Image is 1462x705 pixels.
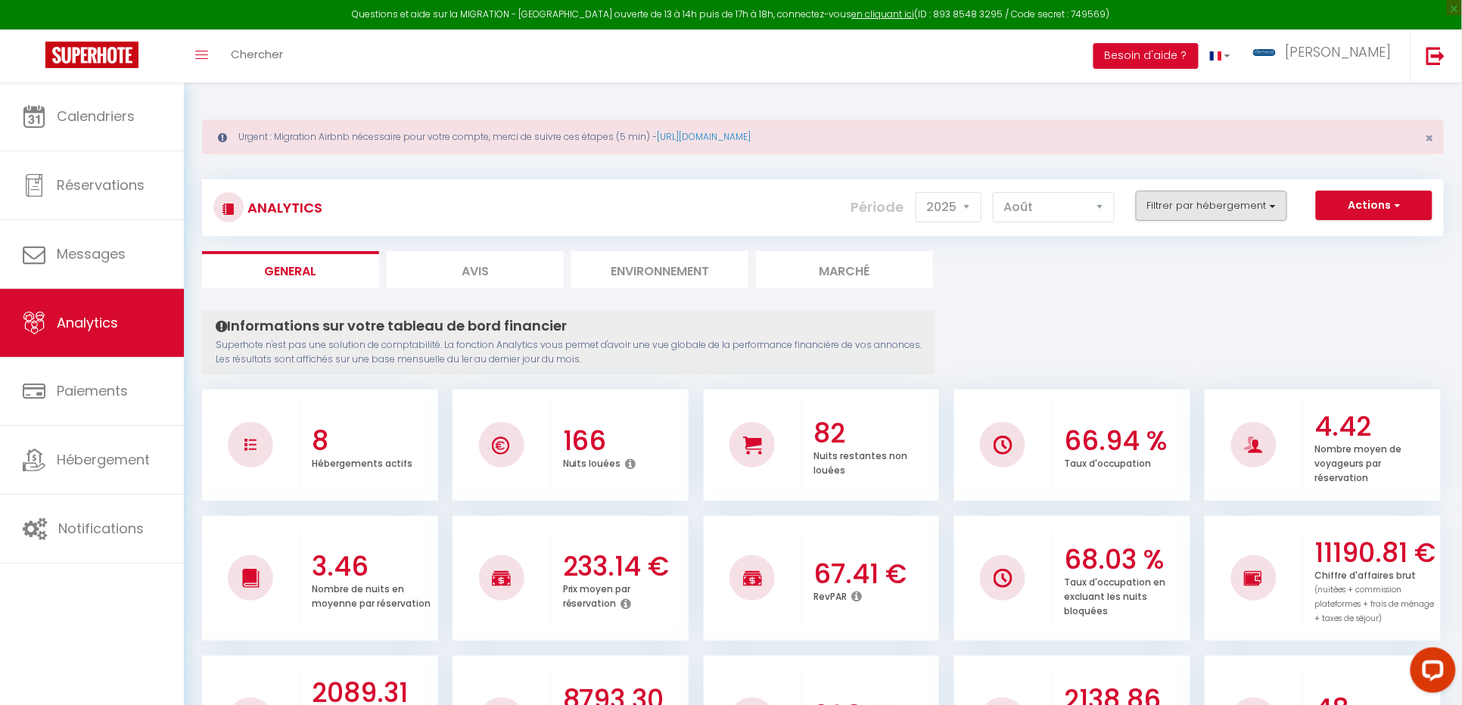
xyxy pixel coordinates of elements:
span: Messages [57,244,126,263]
label: Période [851,191,904,224]
h3: 166 [563,425,685,457]
p: Taux d'occupation [1064,454,1151,470]
img: NO IMAGE [1244,569,1263,587]
button: Besoin d'aide ? [1093,43,1199,69]
span: × [1426,129,1434,148]
p: Taux d'occupation en excluant les nuits bloquées [1064,573,1165,617]
div: Urgent : Migration Airbnb nécessaire pour votre compte, merci de suivre ces étapes (5 min) - [202,120,1444,154]
li: General [202,251,379,288]
button: Close [1426,132,1434,145]
p: Nombre de nuits en moyenne par réservation [312,579,431,610]
button: Actions [1316,191,1432,221]
h3: 233.14 € [563,551,685,582]
h3: 11190.81 € [1315,537,1437,569]
p: Chiffre d'affaires brut [1315,566,1435,625]
p: Nuits louées [563,454,621,470]
p: Nuits restantes non louées [813,446,907,477]
a: en cliquant ici [852,8,915,20]
p: Hébergements actifs [312,454,412,470]
span: Notifications [58,519,144,538]
a: Chercher [219,30,294,82]
button: Filtrer par hébergement [1136,191,1287,221]
h3: 82 [813,418,935,449]
h3: 4.42 [1315,411,1437,443]
img: NO IMAGE [244,439,257,451]
img: Super Booking [45,42,138,68]
iframe: LiveChat chat widget [1398,641,1462,705]
span: Calendriers [57,107,135,126]
h3: 67.41 € [813,558,935,590]
img: ... [1253,49,1276,56]
li: Marché [756,251,933,288]
p: RevPAR [813,587,847,603]
span: [PERSON_NAME] [1286,42,1392,61]
h3: 8 [312,425,434,457]
li: Environnement [571,251,748,288]
h4: Informations sur votre tableau de bord financier [216,318,922,334]
h3: 66.94 % [1064,425,1186,457]
h3: 3.46 [312,551,434,582]
img: NO IMAGE [994,569,1013,588]
span: Chercher [231,46,283,62]
img: logout [1426,46,1445,65]
span: Hébergement [57,450,150,469]
p: Nombre moyen de voyageurs par réservation [1315,439,1402,484]
h3: Analytics [244,191,322,225]
a: ... [PERSON_NAME] [1242,30,1411,82]
li: Avis [387,251,564,288]
h3: 68.03 % [1064,544,1186,576]
p: Prix moyen par réservation [563,579,631,610]
span: Paiements [57,381,128,400]
p: Superhote n'est pas une solution de comptabilité. La fonction Analytics vous permet d'avoir une v... [216,338,922,367]
span: (nuitées + commission plateformes + frais de ménage + taxes de séjour) [1315,584,1435,624]
span: Analytics [57,313,118,332]
a: [URL][DOMAIN_NAME] [657,130,751,143]
span: Réservations [57,175,145,194]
